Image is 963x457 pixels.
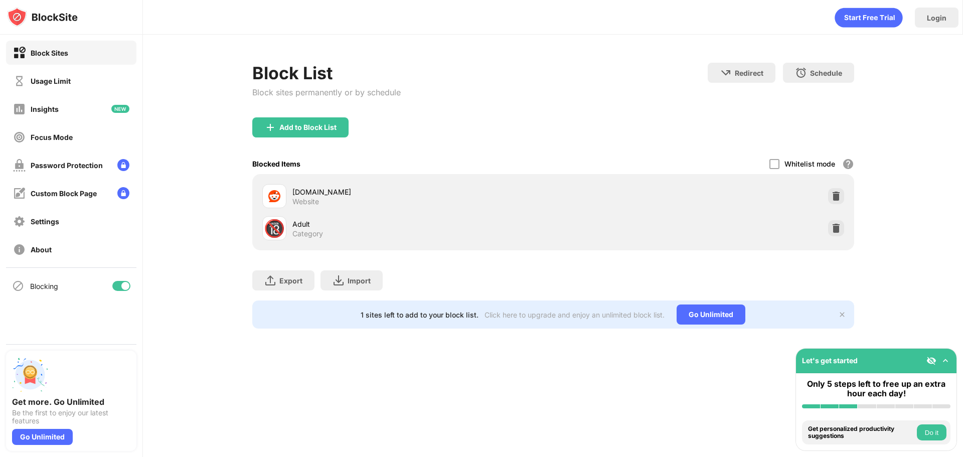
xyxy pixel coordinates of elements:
[784,160,835,168] div: Whitelist mode
[13,159,26,172] img: password-protection-off.svg
[31,217,59,226] div: Settings
[12,357,48,393] img: push-unlimited.svg
[292,187,553,197] div: [DOMAIN_NAME]
[12,280,24,292] img: blocking-icon.svg
[810,69,842,77] div: Schedule
[677,304,745,325] div: Go Unlimited
[940,356,950,366] img: omni-setup-toggle.svg
[268,190,280,202] img: favicons
[12,409,130,425] div: Be the first to enjoy our latest features
[13,131,26,143] img: focus-off.svg
[13,187,26,200] img: customize-block-page-off.svg
[31,245,52,254] div: About
[917,424,946,440] button: Do it
[13,103,26,115] img: insights-off.svg
[31,189,97,198] div: Custom Block Page
[7,7,78,27] img: logo-blocksite.svg
[31,49,68,57] div: Block Sites
[12,429,73,445] div: Go Unlimited
[292,219,553,229] div: Adult
[111,105,129,113] img: new-icon.svg
[485,311,665,319] div: Click here to upgrade and enjoy an unlimited block list.
[31,77,71,85] div: Usage Limit
[264,218,285,239] div: 🔞
[13,243,26,256] img: about-off.svg
[279,123,337,131] div: Add to Block List
[292,229,323,238] div: Category
[117,159,129,171] img: lock-menu.svg
[292,197,319,206] div: Website
[735,69,763,77] div: Redirect
[13,75,26,87] img: time-usage-off.svg
[808,425,914,440] div: Get personalized productivity suggestions
[252,160,300,168] div: Blocked Items
[13,47,26,59] img: block-on.svg
[802,356,858,365] div: Let's get started
[31,161,103,170] div: Password Protection
[117,187,129,199] img: lock-menu.svg
[31,105,59,113] div: Insights
[279,276,302,285] div: Export
[12,397,130,407] div: Get more. Go Unlimited
[13,215,26,228] img: settings-off.svg
[927,14,946,22] div: Login
[361,311,478,319] div: 1 sites left to add to your block list.
[252,87,401,97] div: Block sites permanently or by schedule
[838,311,846,319] img: x-button.svg
[31,133,73,141] div: Focus Mode
[252,63,401,83] div: Block List
[30,282,58,290] div: Blocking
[835,8,903,28] div: animation
[802,379,950,398] div: Only 5 steps left to free up an extra hour each day!
[926,356,936,366] img: eye-not-visible.svg
[348,276,371,285] div: Import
